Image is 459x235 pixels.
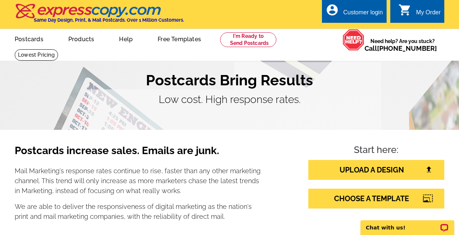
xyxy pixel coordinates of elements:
[146,30,213,47] a: Free Templates
[15,145,261,163] h3: Postcards increase sales. Emails are junk.
[398,8,441,17] a: shopping_cart My Order
[416,9,441,19] div: My Order
[356,212,459,235] iframe: LiveChat chat widget
[377,44,437,52] a: [PHONE_NUMBER]
[15,92,444,107] p: Low cost. High response rates.
[308,189,444,209] a: CHOOSE A TEMPLATE
[365,38,441,52] span: Need help? Are you stuck?
[3,30,55,47] a: Postcards
[57,30,106,47] a: Products
[15,9,184,23] a: Same Day Design, Print, & Mail Postcards. Over 1 Million Customers.
[15,166,261,196] p: Mail Marketing's response rates continue to rise, faster than any other marketing channel. This t...
[34,17,184,23] h4: Same Day Design, Print, & Mail Postcards. Over 1 Million Customers.
[343,9,383,19] div: Customer login
[308,160,444,180] a: UPLOAD A DESIGN
[326,3,339,17] i: account_circle
[398,3,412,17] i: shopping_cart
[343,29,365,51] img: help
[365,44,437,52] span: Call
[15,202,261,221] p: We are able to deliver the responsiveness of digital marketing as the nation's print and mail mar...
[326,8,383,17] a: account_circle Customer login
[107,30,144,47] a: Help
[15,71,444,89] h1: Postcards Bring Results
[308,145,444,157] h4: Start here:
